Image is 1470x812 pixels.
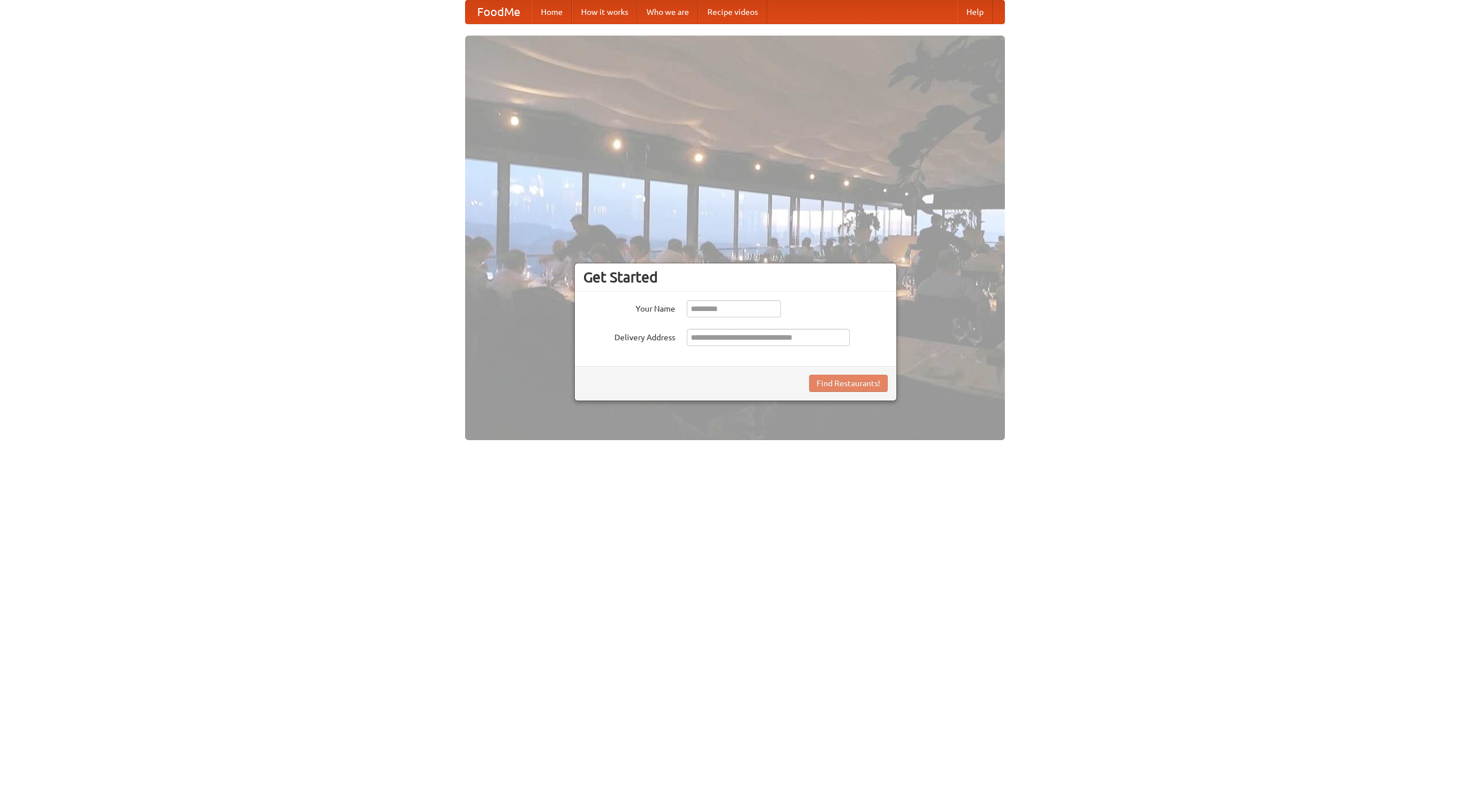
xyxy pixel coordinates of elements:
label: Delivery Address [583,329,675,343]
a: Recipe videos [698,1,767,24]
a: Home [532,1,572,24]
a: How it works [572,1,637,24]
h3: Get Started [583,269,888,286]
a: FoodMe [466,1,532,24]
a: Who we are [637,1,698,24]
label: Your Name [583,300,675,314]
a: Help [957,1,993,24]
button: Find Restaurants! [809,375,888,392]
